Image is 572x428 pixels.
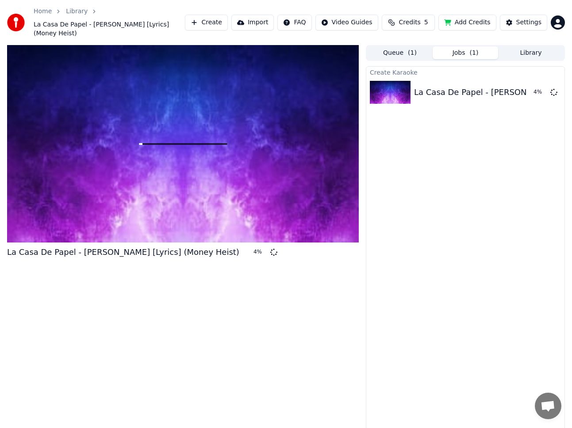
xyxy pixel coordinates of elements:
[231,15,274,30] button: Import
[315,15,378,30] button: Video Guides
[534,89,547,96] div: 4 %
[185,15,228,30] button: Create
[7,246,239,258] div: La Casa De Papel - [PERSON_NAME] [Lyrics] (Money Heist)
[408,49,417,57] span: ( 1 )
[500,15,547,30] button: Settings
[424,18,428,27] span: 5
[66,7,88,16] a: Library
[438,15,496,30] button: Add Credits
[470,49,479,57] span: ( 1 )
[498,46,564,59] button: Library
[277,15,311,30] button: FAQ
[399,18,420,27] span: Credits
[7,14,25,31] img: youka
[34,7,52,16] a: Home
[382,15,435,30] button: Credits5
[367,46,433,59] button: Queue
[253,249,267,256] div: 4 %
[34,20,185,38] span: La Casa De Papel - [PERSON_NAME] [Lyrics] (Money Heist)
[433,46,498,59] button: Jobs
[366,67,564,77] div: Create Karaoke
[516,18,541,27] div: Settings
[535,393,561,419] a: Open chat
[34,7,185,38] nav: breadcrumb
